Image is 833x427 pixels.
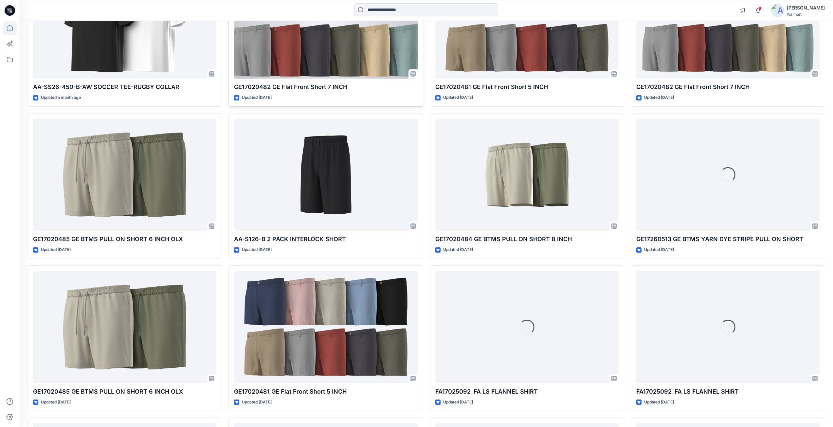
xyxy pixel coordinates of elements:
[435,387,619,396] p: FA17025092_FA LS FLANNEL SHIRT
[787,4,825,12] div: [PERSON_NAME]
[787,12,825,17] div: Walmart
[41,399,71,406] p: Updated [DATE]
[33,271,216,383] a: GE17020485 GE BTMS PULL ON SHORT 6 INCH OLX
[435,82,619,92] p: GE17020481 GE Flat Front Short 5 INCH
[636,82,820,92] p: GE17020482 GE Flat Front Short 7 INCH
[234,119,417,231] a: AA-S126-B 2 PACK INTERLOCK SHORT
[33,387,216,396] p: GE17020485 GE BTMS PULL ON SHORT 6 INCH OLX
[234,387,417,396] p: GE17020481 GE Flat Front Short 5 INCH
[33,82,216,92] p: AA-SS26-450-B-AW SOCCER TEE-RUGBY COLLAR
[242,94,272,101] p: Updated [DATE]
[443,94,473,101] p: Updated [DATE]
[242,399,272,406] p: Updated [DATE]
[644,399,674,406] p: Updated [DATE]
[435,235,619,244] p: GE17020484 GE BTMS PULL ON SHORT 8 INCH
[636,235,820,244] p: GE17260513 GE BTMS YARN DYE STRIPE PULL ON SHORT
[234,271,417,383] a: GE17020481 GE Flat Front Short 5 INCH
[771,4,784,17] img: avatar
[435,119,619,231] a: GE17020484 GE BTMS PULL ON SHORT 8 INCH
[443,399,473,406] p: Updated [DATE]
[234,235,417,244] p: AA-S126-B 2 PACK INTERLOCK SHORT
[644,246,674,253] p: Updated [DATE]
[443,246,473,253] p: Updated [DATE]
[33,119,216,231] a: GE17020485 GE BTMS PULL ON SHORT 6 INCH OLX
[33,235,216,244] p: GE17020485 GE BTMS PULL ON SHORT 6 INCH OLX
[234,82,417,92] p: GE17020482 GE Flat Front Short 7 INCH
[242,246,272,253] p: Updated [DATE]
[644,94,674,101] p: Updated [DATE]
[41,94,81,101] p: Updated a month ago
[636,387,820,396] p: FA17025092_FA LS FLANNEL SHIRT
[41,246,71,253] p: Updated [DATE]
